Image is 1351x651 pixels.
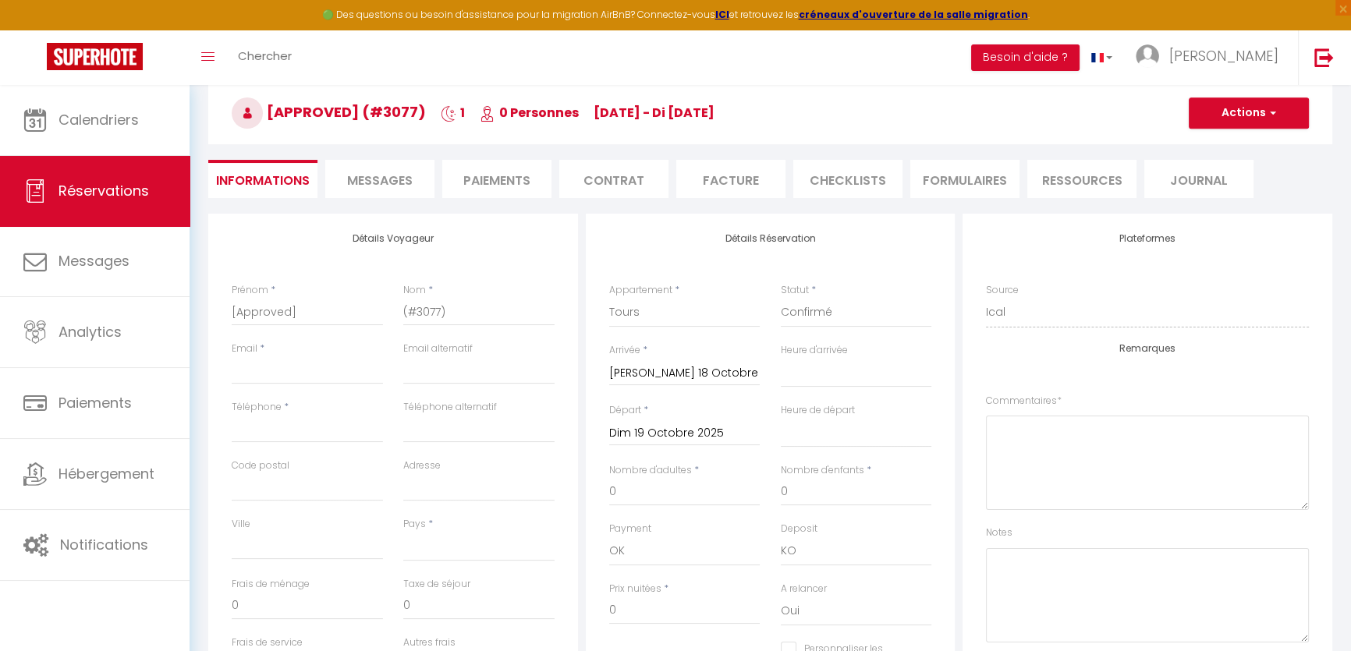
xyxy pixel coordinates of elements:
h4: Détails Réservation [609,233,932,244]
label: Arrivée [609,343,640,358]
label: Email alternatif [403,341,473,356]
h4: Détails Voyageur [232,233,555,244]
label: Nom [403,283,426,298]
label: Pays [403,517,426,532]
span: Messages [59,251,129,271]
label: Payment [609,522,651,536]
label: Départ [609,403,641,418]
span: Calendriers [59,110,139,129]
label: Ville [232,517,250,532]
li: Ressources [1027,160,1136,198]
li: Journal [1144,160,1253,198]
li: Paiements [442,160,551,198]
span: Réservations [59,181,149,200]
li: Facture [676,160,785,198]
label: Source [986,283,1019,298]
label: Taxe de séjour [403,577,470,592]
label: Heure de départ [781,403,855,418]
span: 1 [441,104,465,122]
span: [PERSON_NAME] [1169,46,1278,65]
a: créneaux d'ouverture de la salle migration [799,8,1028,21]
span: 0 Personnes [480,104,579,122]
label: Téléphone alternatif [403,400,497,415]
label: Appartement [609,283,672,298]
span: Chercher [238,48,292,64]
label: Téléphone [232,400,282,415]
img: logout [1314,48,1334,67]
label: Prix nuitées [609,582,661,596]
label: Nombre d'adultes [609,463,692,478]
li: CHECKLISTS [793,160,902,198]
label: Code postal [232,458,289,473]
label: Adresse [403,458,441,473]
span: Notifications [60,535,148,554]
label: A relancer [781,582,827,596]
span: Hébergement [59,464,154,483]
img: Super Booking [47,43,143,70]
a: Chercher [226,30,303,85]
label: Heure d'arrivée [781,343,848,358]
label: Notes [986,525,1012,540]
a: ... [PERSON_NAME] [1124,30,1298,85]
button: Besoin d'aide ? [971,44,1080,71]
li: Informations [208,160,317,198]
label: Email [232,341,257,356]
button: Ouvrir le widget de chat LiveChat [12,6,59,53]
h4: Plateformes [986,233,1309,244]
label: Autres frais [403,635,456,650]
label: Deposit [781,522,817,536]
label: Prénom [232,283,268,298]
label: Nombre d'enfants [781,463,864,478]
button: Actions [1189,97,1309,129]
label: Frais de service [232,635,303,650]
span: Analytics [59,322,122,341]
img: ... [1136,44,1159,68]
span: [DATE] - di [DATE] [594,104,715,122]
label: Commentaires [986,394,1062,409]
span: Paiements [59,393,132,412]
span: [Approved] (#3077) [232,102,426,122]
span: Messages [347,172,413,189]
li: FORMULAIRES [910,160,1019,198]
label: Statut [781,283,809,298]
h4: Remarques [986,343,1309,354]
li: Contrat [559,160,668,198]
a: ICI [715,8,729,21]
label: Frais de ménage [232,577,310,592]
